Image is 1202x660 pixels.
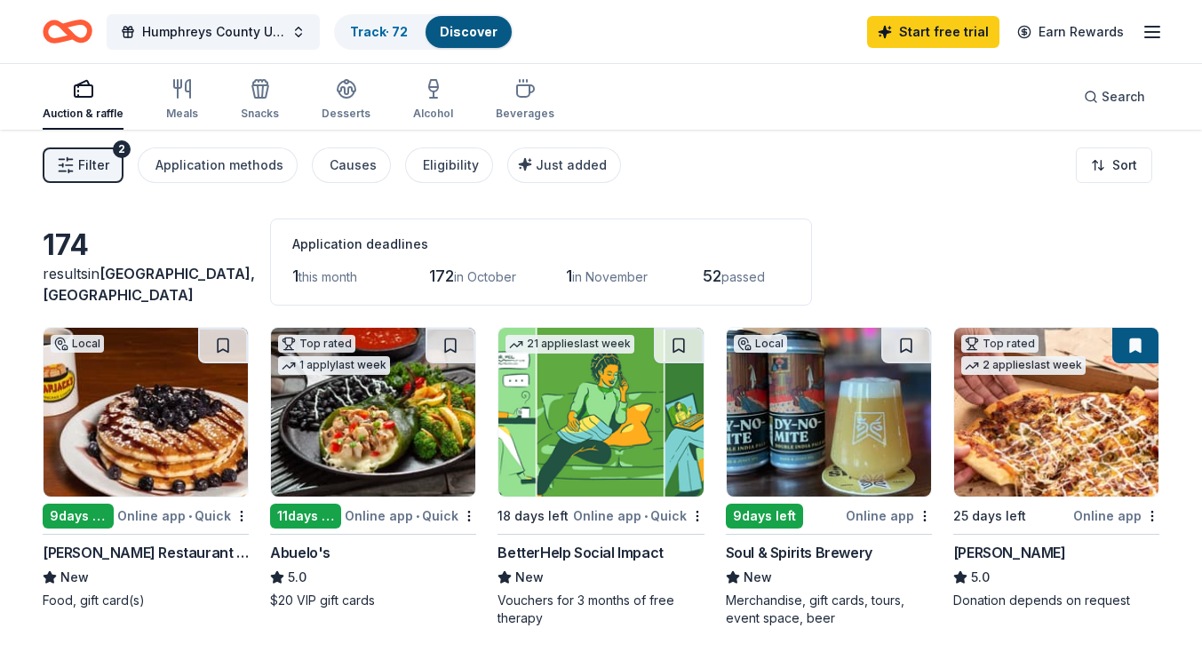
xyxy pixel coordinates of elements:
[292,266,299,285] span: 1
[60,567,89,588] span: New
[43,263,249,306] div: results
[744,567,772,588] span: New
[953,592,1159,609] div: Donation depends on request
[278,356,390,375] div: 1 apply last week
[429,266,454,285] span: 172
[188,509,192,523] span: •
[498,327,704,627] a: Image for BetterHelp Social Impact21 applieslast week18 days leftOnline app•QuickBetterHelp Socia...
[43,542,249,563] div: [PERSON_NAME] Restaurant Group
[413,71,453,130] button: Alcohol
[498,592,704,627] div: Vouchers for 3 months of free therapy
[107,14,320,50] button: Humphreys County United Way Radio Auction
[292,234,790,255] div: Application deadlines
[43,265,255,304] span: [GEOGRAPHIC_DATA], [GEOGRAPHIC_DATA]
[703,266,721,285] span: 52
[278,335,355,353] div: Top rated
[43,71,123,130] button: Auction & raffle
[405,147,493,183] button: Eligibility
[507,147,621,183] button: Just added
[241,71,279,130] button: Snacks
[867,16,999,48] a: Start free trial
[312,147,391,183] button: Causes
[961,356,1086,375] div: 2 applies last week
[43,504,114,529] div: 9 days left
[270,327,476,609] a: Image for Abuelo's Top rated1 applylast week11days leftOnline app•QuickAbuelo's5.0$20 VIP gift cards
[1076,147,1152,183] button: Sort
[270,542,330,563] div: Abuelo's
[1112,155,1137,176] span: Sort
[423,155,479,176] div: Eligibility
[416,509,419,523] span: •
[726,542,872,563] div: Soul & Spirits Brewery
[43,327,249,609] a: Image for Collier Restaurant GroupLocal9days leftOnline app•Quick[PERSON_NAME] Restaurant GroupNe...
[846,505,932,527] div: Online app
[1073,505,1159,527] div: Online app
[454,269,516,284] span: in October
[142,21,284,43] span: Humphreys County United Way Radio Auction
[573,505,704,527] div: Online app Quick
[271,328,475,497] img: Image for Abuelo's
[322,107,370,121] div: Desserts
[113,140,131,158] div: 2
[117,505,249,527] div: Online app Quick
[726,504,803,529] div: 9 days left
[350,24,408,39] a: Track· 72
[954,328,1158,497] img: Image for Casey's
[322,71,370,130] button: Desserts
[440,24,498,39] a: Discover
[953,327,1159,609] a: Image for Casey'sTop rated2 applieslast week25 days leftOnline app[PERSON_NAME]5.0Donation depend...
[44,328,248,497] img: Image for Collier Restaurant Group
[51,335,104,353] div: Local
[498,328,703,497] img: Image for BetterHelp Social Impact
[1070,79,1159,115] button: Search
[334,14,513,50] button: Track· 72Discover
[43,147,123,183] button: Filter2
[413,107,453,121] div: Alcohol
[166,71,198,130] button: Meals
[299,269,357,284] span: this month
[515,567,544,588] span: New
[1102,86,1145,107] span: Search
[572,269,648,284] span: in November
[644,509,648,523] span: •
[288,567,306,588] span: 5.0
[496,107,554,121] div: Beverages
[43,227,249,263] div: 174
[78,155,109,176] span: Filter
[536,157,607,172] span: Just added
[726,327,932,627] a: Image for Soul & Spirits BreweryLocal9days leftOnline appSoul & Spirits BreweryNewMerchandise, gi...
[734,335,787,353] div: Local
[1007,16,1134,48] a: Earn Rewards
[505,335,634,354] div: 21 applies last week
[43,592,249,609] div: Food, gift card(s)
[498,542,663,563] div: BetterHelp Social Impact
[566,266,572,285] span: 1
[166,107,198,121] div: Meals
[270,504,341,529] div: 11 days left
[330,155,377,176] div: Causes
[496,71,554,130] button: Beverages
[43,107,123,121] div: Auction & raffle
[345,505,476,527] div: Online app Quick
[953,542,1066,563] div: [PERSON_NAME]
[971,567,990,588] span: 5.0
[727,328,931,497] img: Image for Soul & Spirits Brewery
[43,11,92,52] a: Home
[138,147,298,183] button: Application methods
[498,505,569,527] div: 18 days left
[155,155,283,176] div: Application methods
[270,592,476,609] div: $20 VIP gift cards
[241,107,279,121] div: Snacks
[961,335,1039,353] div: Top rated
[721,269,765,284] span: passed
[726,592,932,627] div: Merchandise, gift cards, tours, event space, beer
[43,265,255,304] span: in
[953,505,1026,527] div: 25 days left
